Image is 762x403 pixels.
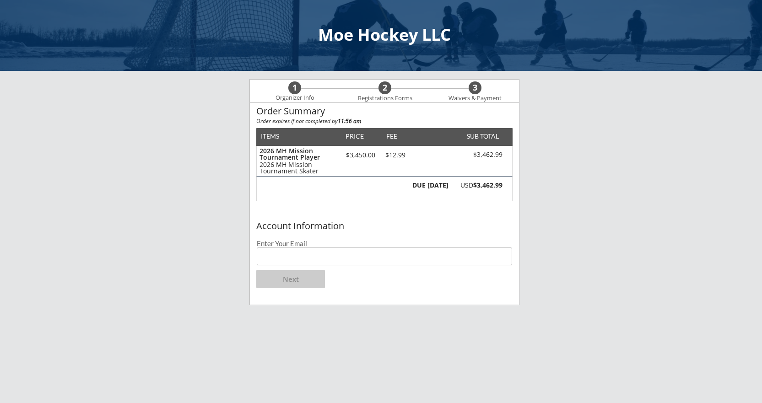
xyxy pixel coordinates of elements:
div: 2 [378,83,391,93]
strong: 11:56 am [338,117,361,125]
div: Account Information [256,221,513,231]
div: 2026 MH Mission Tournament Skater [259,161,337,174]
div: Enter Your Email [257,240,512,247]
div: FEE [380,133,404,140]
div: PRICE [341,133,368,140]
div: Registrations Forms [353,95,416,102]
div: $12.99 [380,152,411,158]
div: $3,450.00 [341,152,380,158]
div: DUE [DATE] [411,182,449,188]
div: ITEMS [261,133,293,140]
div: Organizer Info [270,94,320,102]
div: 2026 MH Mission Tournament Player [259,148,337,161]
div: Moe Hockey LLC [9,27,760,43]
button: Next [256,270,325,288]
div: Order Summary [256,106,513,116]
div: SUB TOTAL [463,133,499,140]
div: $3,462.99 [451,151,503,159]
div: 3 [469,83,481,93]
strong: $3,462.99 [473,181,503,189]
div: Waivers & Payment [443,95,507,102]
div: USD [454,182,503,188]
div: Order expires if not completed by [256,118,513,124]
div: 1 [288,83,301,93]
